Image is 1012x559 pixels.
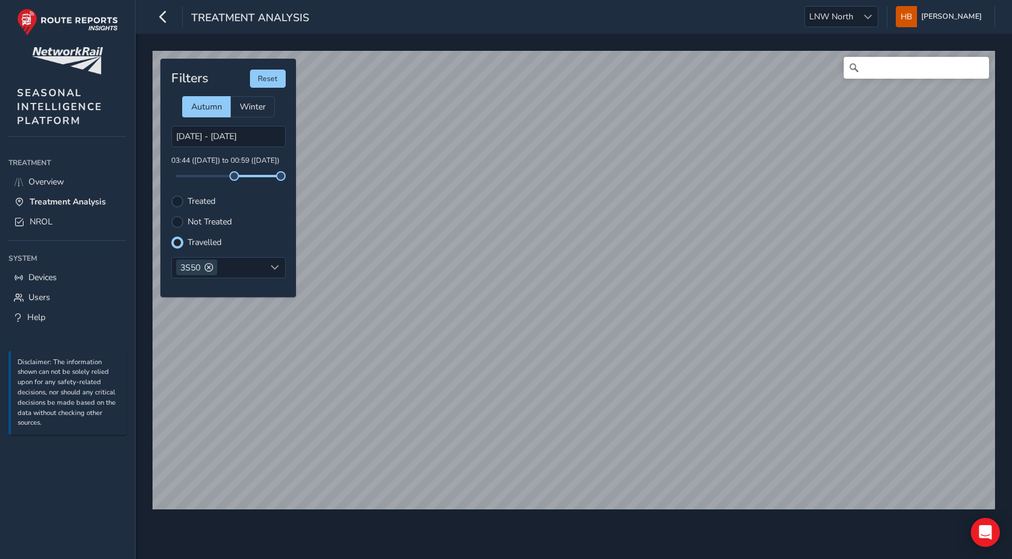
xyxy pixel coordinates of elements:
span: Winter [240,101,266,113]
p: Disclaimer: The information shown can not be solely relied upon for any safety-related decisions,... [18,358,120,429]
a: Help [8,307,126,327]
a: Users [8,287,126,307]
label: Not Treated [188,218,232,226]
div: Autumn [182,96,231,117]
div: Open Intercom Messenger [971,518,1000,547]
p: 03:44 ([DATE]) to 00:59 ([DATE]) [171,155,286,166]
span: [PERSON_NAME] [921,6,982,27]
span: NROL [30,216,53,227]
button: Reset [250,70,286,88]
div: System [8,249,126,267]
label: Travelled [188,238,222,247]
label: Treated [188,197,215,206]
span: 3S50 [180,262,200,273]
span: LNW North [805,7,858,27]
span: SEASONAL INTELLIGENCE PLATFORM [17,86,102,128]
a: Devices [8,267,126,287]
input: Search [844,57,989,79]
span: Overview [28,176,64,188]
img: rr logo [17,8,118,36]
canvas: Map [153,51,995,509]
a: NROL [8,212,126,232]
span: Treatment Analysis [30,196,106,208]
div: Treatment [8,154,126,172]
span: Autumn [191,101,222,113]
span: Treatment Analysis [191,10,309,27]
div: Winter [231,96,275,117]
span: Help [27,312,45,323]
a: Overview [8,172,126,192]
a: Treatment Analysis [8,192,126,212]
button: [PERSON_NAME] [896,6,986,27]
img: customer logo [32,47,103,74]
span: Devices [28,272,57,283]
h4: Filters [171,71,208,86]
span: Users [28,292,50,303]
img: diamond-layout [896,6,917,27]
